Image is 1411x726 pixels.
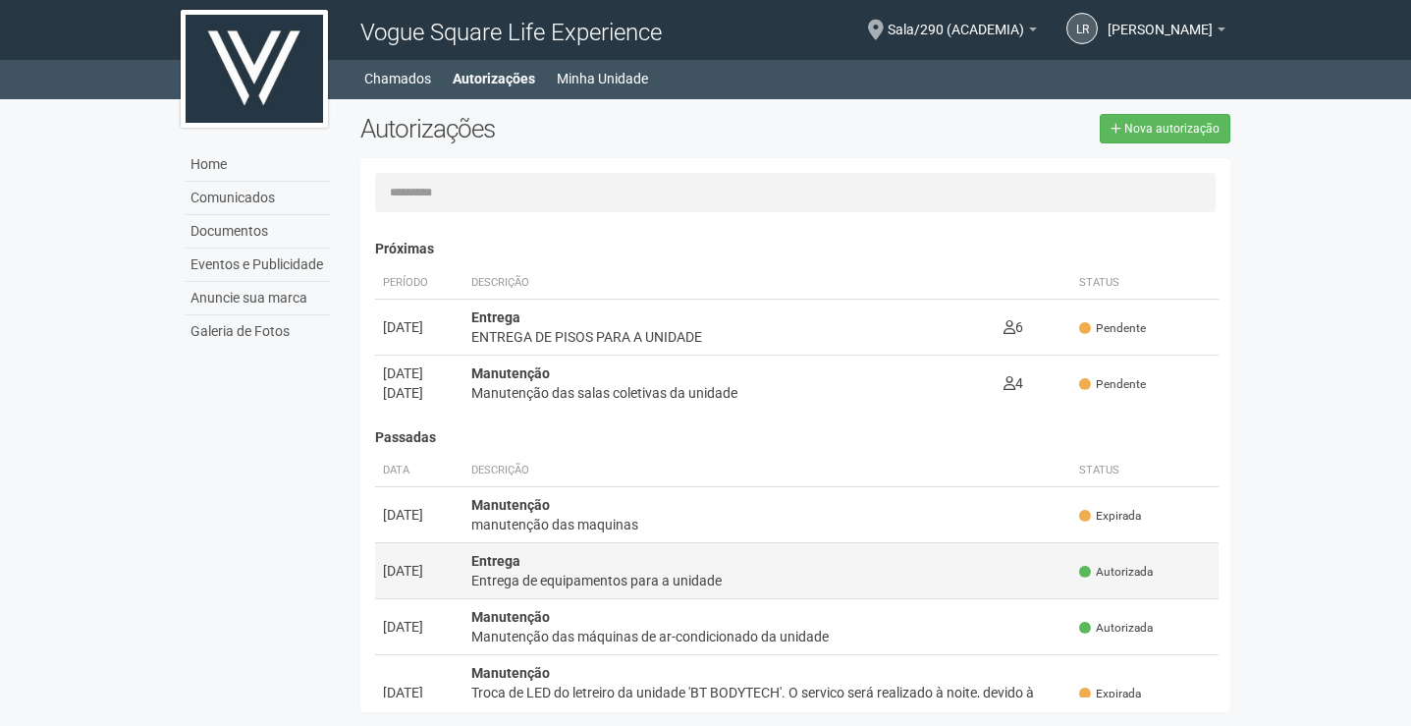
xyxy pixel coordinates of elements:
h4: Passadas [375,430,1220,445]
div: ENTREGA DE PISOS PARA A UNIDADE [471,327,988,347]
h4: Próximas [375,242,1220,256]
th: Descrição [463,267,996,300]
span: Vogue Square Life Experience [360,19,662,46]
a: Chamados [364,65,431,92]
span: Expirada [1079,508,1141,525]
span: Sala/290 (ACADEMIA) [888,3,1024,37]
div: [DATE] [383,383,456,403]
span: Pendente [1079,376,1146,393]
a: Galeria de Fotos [186,315,331,348]
a: Autorizações [453,65,535,92]
strong: Entrega [471,309,520,325]
div: Manutenção das salas coletivas da unidade [471,383,988,403]
strong: Entrega [471,553,520,569]
th: Status [1071,267,1219,300]
a: LR [1066,13,1098,44]
a: Documentos [186,215,331,249]
span: Autorizada [1079,620,1153,637]
a: Minha Unidade [557,65,648,92]
span: 6 [1004,319,1023,335]
div: [DATE] [383,505,456,525]
a: Eventos e Publicidade [186,249,331,282]
th: Período [375,267,463,300]
div: [DATE] [383,363,456,383]
th: Descrição [463,455,1072,487]
div: Entrega de equipamentos para a unidade [471,571,1064,590]
div: Troca de LED do letreiro da unidade 'BT BODYTECH'. O serviço será realizado à noite, devido à nec... [471,683,1064,722]
span: 4 [1004,375,1023,391]
span: Pendente [1079,320,1146,337]
a: Comunicados [186,182,331,215]
div: [DATE] [383,317,456,337]
strong: Manutenção [471,609,550,625]
th: Status [1071,455,1219,487]
span: Lays Roseno [1108,3,1213,37]
div: manutenção das maquinas [471,515,1064,534]
strong: Manutenção [471,497,550,513]
div: Manutenção das máquinas de ar-condicionado da unidade [471,627,1064,646]
a: [PERSON_NAME] [1108,25,1225,40]
strong: Manutenção [471,665,550,681]
div: [DATE] [383,683,456,702]
span: Nova autorização [1124,122,1220,136]
div: [DATE] [383,617,456,637]
a: Anuncie sua marca [186,282,331,315]
span: Autorizada [1079,564,1153,581]
th: Data [375,455,463,487]
span: Expirada [1079,686,1141,702]
div: [DATE] [383,561,456,581]
img: logo.jpg [181,10,328,128]
h2: Autorizações [360,114,781,143]
a: Sala/290 (ACADEMIA) [888,25,1037,40]
strong: Manutenção [471,365,550,381]
a: Nova autorização [1100,114,1230,143]
a: Home [186,148,331,182]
